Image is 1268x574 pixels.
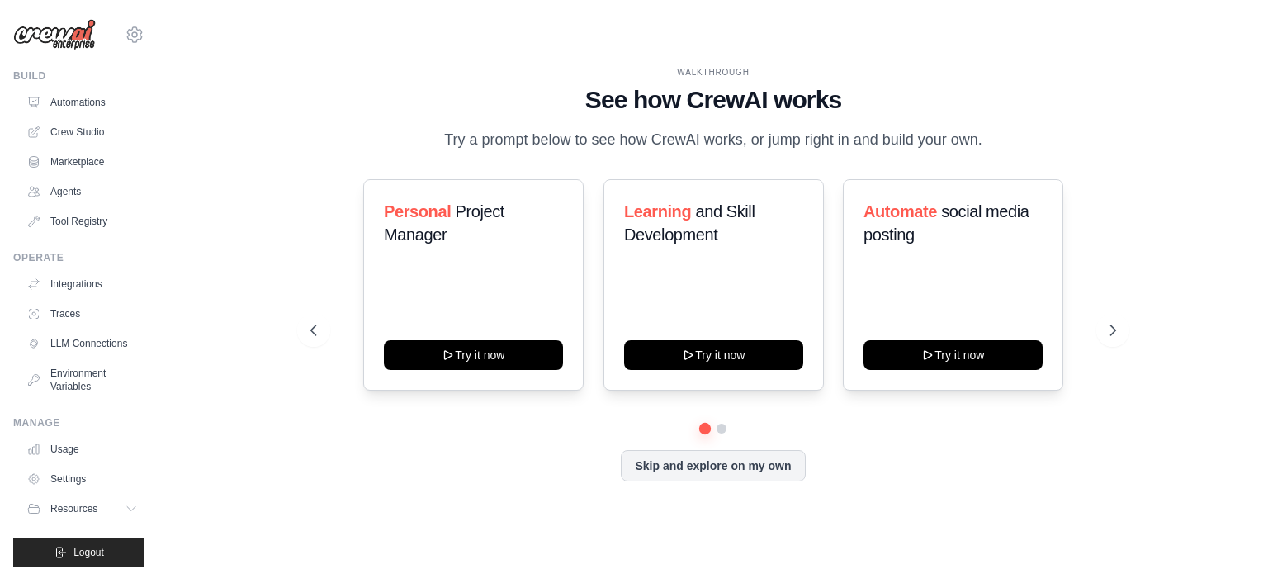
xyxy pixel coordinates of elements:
[624,202,691,221] span: Learning
[863,202,1029,244] span: social media posting
[863,202,937,221] span: Automate
[13,416,144,429] div: Manage
[384,202,451,221] span: Personal
[621,450,805,481] button: Skip and explore on my own
[20,178,144,205] a: Agents
[13,19,96,50] img: Logo
[310,85,1116,115] h1: See how CrewAI works
[624,340,803,370] button: Try it now
[310,66,1116,78] div: WALKTHROUGH
[50,502,97,515] span: Resources
[20,89,144,116] a: Automations
[20,360,144,400] a: Environment Variables
[436,128,991,152] p: Try a prompt below to see how CrewAI works, or jump right in and build your own.
[863,340,1043,370] button: Try it now
[20,301,144,327] a: Traces
[13,538,144,567] button: Logout
[13,69,144,83] div: Build
[20,436,144,463] a: Usage
[20,119,144,145] a: Crew Studio
[20,466,144,492] a: Settings
[20,149,144,175] a: Marketplace
[624,202,755,244] span: and Skill Development
[20,330,144,357] a: LLM Connections
[384,340,563,370] button: Try it now
[20,496,144,522] button: Resources
[13,251,144,264] div: Operate
[384,202,504,244] span: Project Manager
[20,208,144,235] a: Tool Registry
[20,271,144,297] a: Integrations
[73,546,104,559] span: Logout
